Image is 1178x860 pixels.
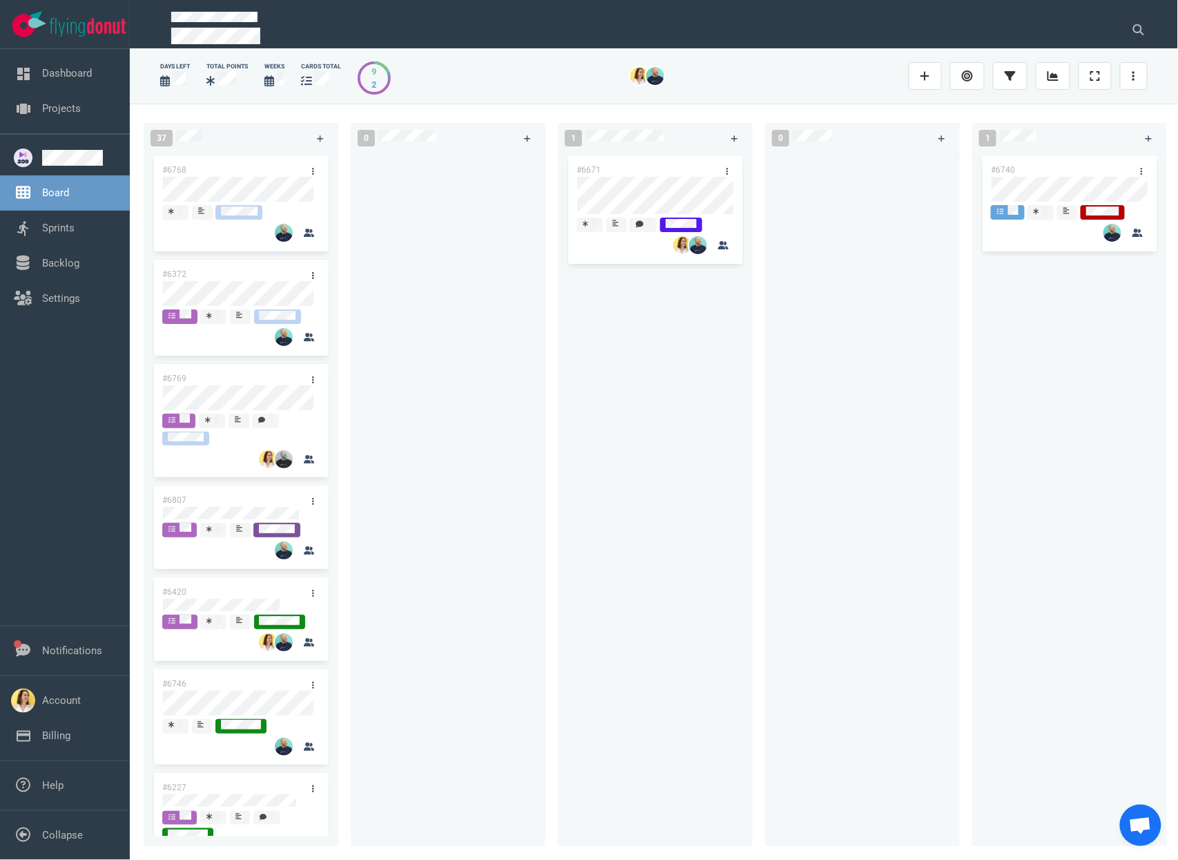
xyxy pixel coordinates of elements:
[259,450,277,468] img: 26
[275,328,293,346] img: 26
[301,62,341,71] div: cards total
[162,783,186,792] a: #6227
[162,495,186,505] a: #6807
[275,542,293,560] img: 26
[630,67,648,85] img: 26
[991,165,1015,175] a: #6740
[42,257,79,269] a: Backlog
[689,236,707,254] img: 26
[42,102,81,115] a: Projects
[372,65,377,78] div: 9
[42,222,75,234] a: Sprints
[50,18,126,37] img: Flying Donut text logo
[42,67,92,79] a: Dashboard
[42,187,69,199] a: Board
[646,67,664,85] img: 26
[42,644,102,657] a: Notifications
[264,62,284,71] div: Weeks
[162,587,186,597] a: #6420
[577,165,601,175] a: #6671
[42,694,81,707] a: Account
[42,729,70,742] a: Billing
[275,633,293,651] img: 26
[772,130,789,146] span: 0
[673,236,691,254] img: 26
[160,62,190,71] div: days left
[259,633,277,651] img: 26
[162,374,186,383] a: #6769
[42,829,83,841] a: Collapse
[162,269,186,279] a: #6372
[162,165,186,175] a: #6768
[42,292,80,305] a: Settings
[565,130,582,146] span: 1
[275,224,293,242] img: 26
[42,779,64,792] a: Help
[275,738,293,756] img: 26
[206,62,248,71] div: Total Points
[162,679,186,689] a: #6746
[1103,224,1121,242] img: 26
[372,78,377,91] div: 2
[151,130,173,146] span: 37
[979,130,996,146] span: 1
[275,450,293,468] img: 26
[358,130,375,146] span: 0
[1120,805,1161,846] a: Ouvrir le chat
